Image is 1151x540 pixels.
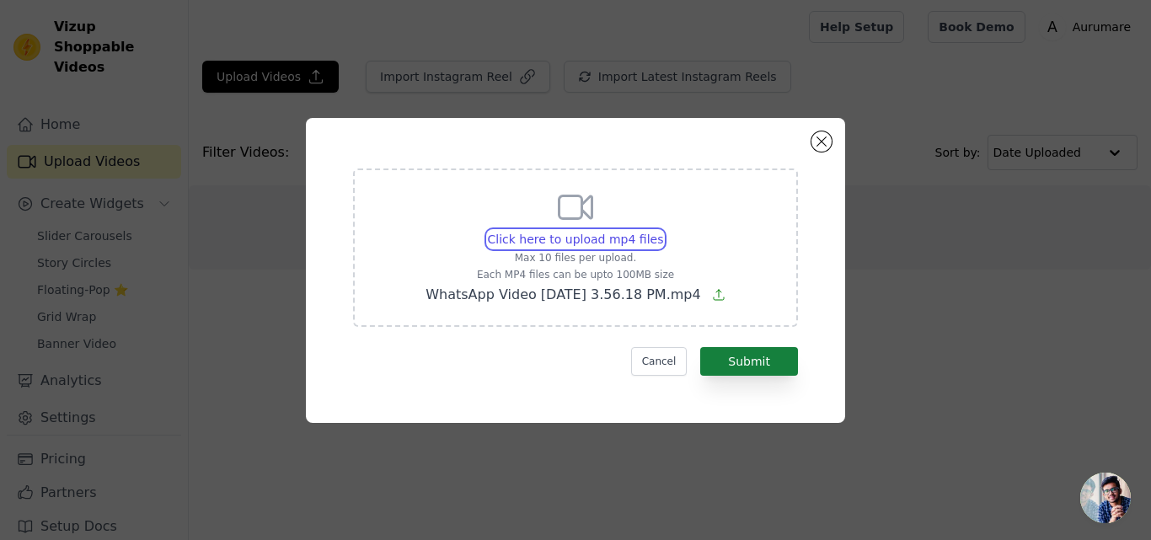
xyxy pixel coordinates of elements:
span: Click here to upload mp4 files [488,233,664,246]
span: WhatsApp Video [DATE] 3.56.18 PM.mp4 [426,286,700,302]
a: Open chat [1080,473,1131,523]
p: Each MP4 files can be upto 100MB size [426,268,725,281]
p: Max 10 files per upload. [426,251,725,265]
button: Submit [700,347,798,376]
button: Close modal [811,131,832,152]
button: Cancel [631,347,688,376]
